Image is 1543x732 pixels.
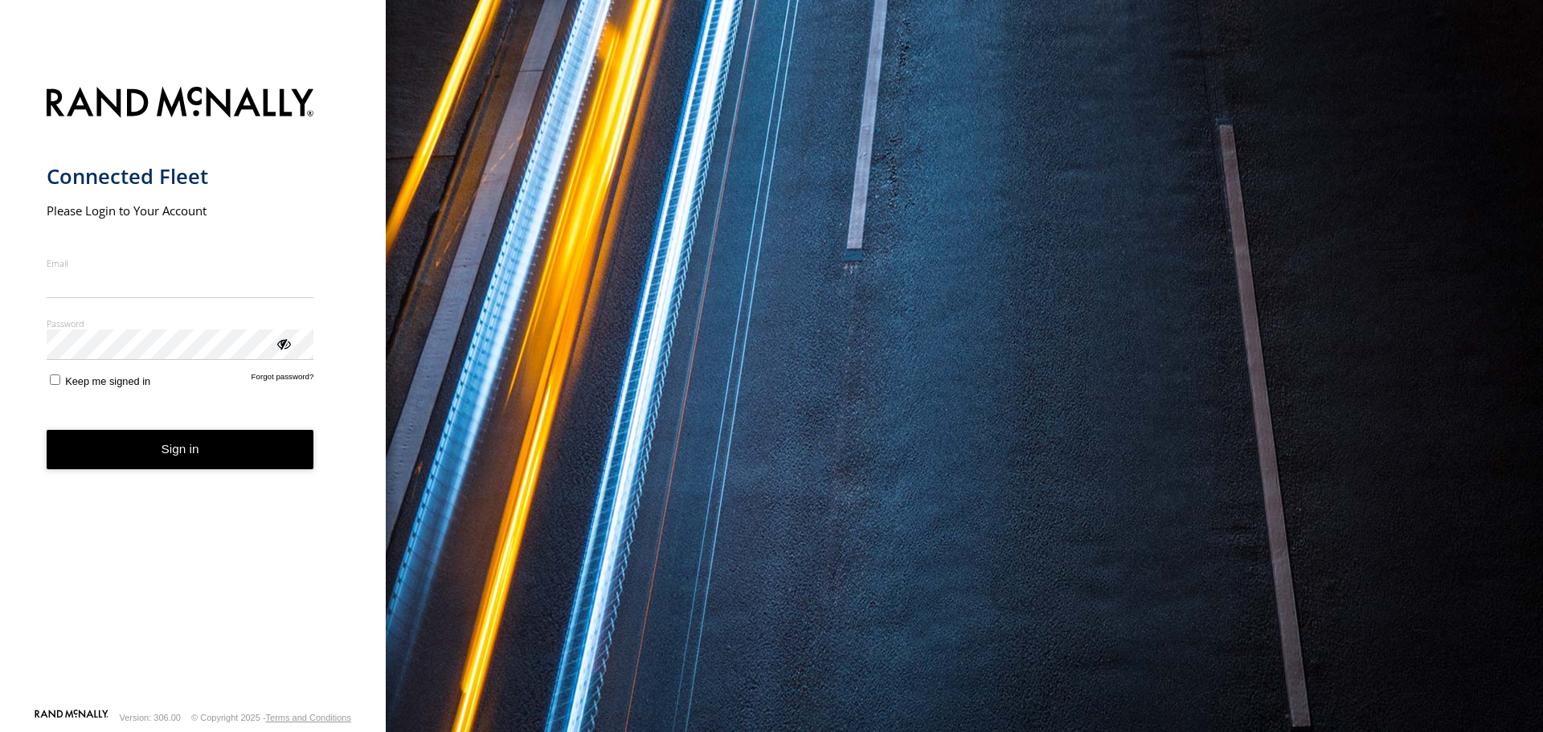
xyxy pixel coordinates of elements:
button: Sign in [47,430,314,469]
div: Version: 306.00 [120,713,181,722]
label: Email [47,257,314,269]
div: © Copyright 2025 - [191,713,351,722]
span: Keep me signed in [65,375,150,387]
input: Keep me signed in [50,374,60,385]
h1: Connected Fleet [47,163,314,190]
a: Visit our Website [35,710,108,726]
label: Password [47,317,314,329]
form: main [47,77,340,708]
a: Forgot password? [252,372,314,387]
a: Terms and Conditions [266,713,351,722]
img: Rand McNally [47,84,314,125]
div: ViewPassword [275,335,291,351]
h2: Please Login to Your Account [47,202,314,219]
